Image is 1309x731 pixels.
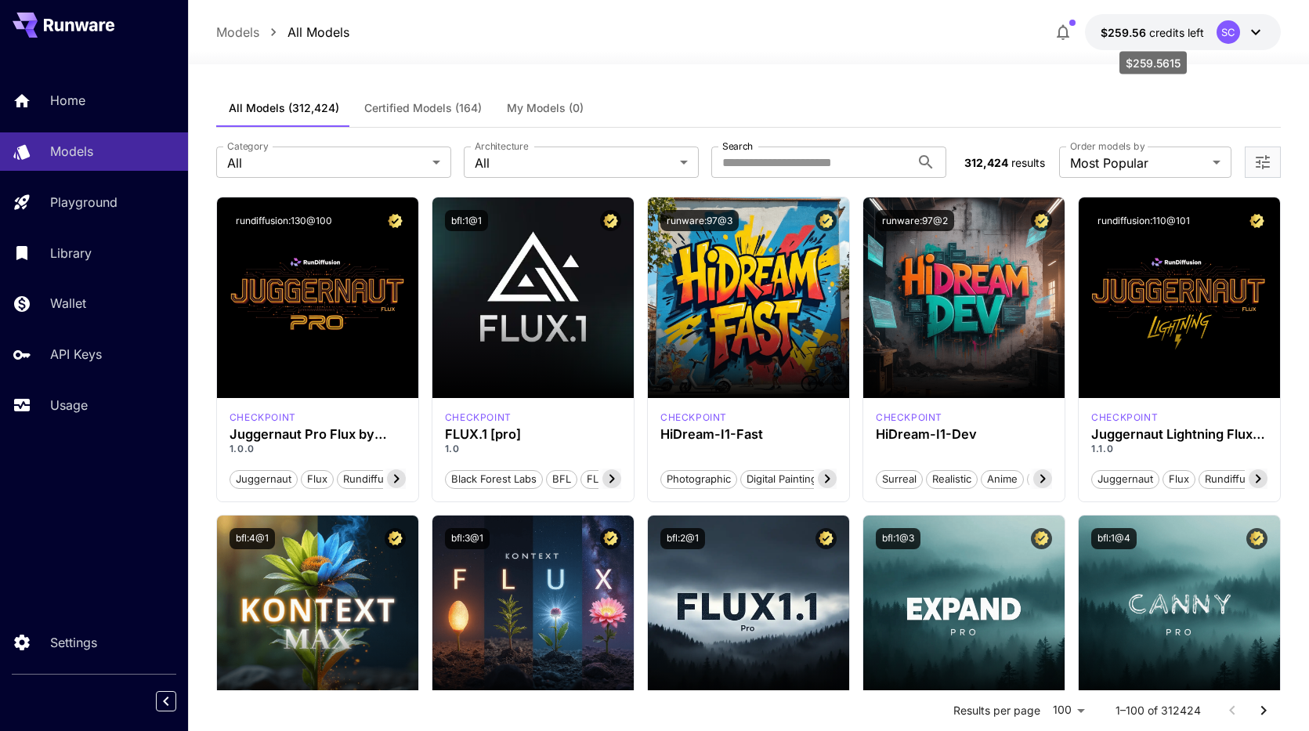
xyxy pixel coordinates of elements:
[337,469,410,489] button: rundiffusion
[1119,52,1187,74] div: $259.5615
[1091,442,1267,456] p: 1.1.0
[1047,699,1090,722] div: 100
[660,469,737,489] button: Photographic
[338,472,410,487] span: rundiffusion
[1101,24,1204,41] div: $259.5615
[660,210,739,231] button: runware:97@3
[1199,469,1272,489] button: rundiffusion
[156,691,176,711] button: Collapse sidebar
[445,411,512,425] div: fluxpro
[230,472,297,487] span: juggernaut
[876,411,942,425] p: checkpoint
[876,427,1052,442] h3: HiDream-I1-Dev
[230,210,338,231] button: rundiffusion:130@100
[1253,153,1272,172] button: Open more filters
[1092,472,1159,487] span: juggernaut
[445,411,512,425] p: checkpoint
[660,411,727,425] p: checkpoint
[600,210,621,231] button: Certified Model – Vetted for best performance and includes a commercial license.
[876,528,920,549] button: bfl:1@3
[1091,411,1158,425] p: checkpoint
[50,396,88,414] p: Usage
[1091,411,1158,425] div: FLUX.1 D
[926,469,978,489] button: Realistic
[445,427,621,442] h3: FLUX.1 [pro]
[50,294,86,313] p: Wallet
[1199,472,1271,487] span: rundiffusion
[287,23,349,42] a: All Models
[1027,469,1077,489] button: Stylized
[1149,26,1204,39] span: credits left
[1091,528,1137,549] button: bfl:1@4
[1070,139,1144,153] label: Order models by
[1248,695,1279,726] button: Go to next page
[385,528,406,549] button: Certified Model – Vetted for best performance and includes a commercial license.
[722,139,753,153] label: Search
[168,687,188,715] div: Collapse sidebar
[230,411,296,425] p: checkpoint
[230,469,298,489] button: juggernaut
[301,469,334,489] button: flux
[876,469,923,489] button: Surreal
[230,427,406,442] h3: Juggernaut Pro Flux by RunDiffusion
[1091,469,1159,489] button: juggernaut
[1011,156,1045,169] span: results
[230,411,296,425] div: FLUX.1 D
[1116,703,1201,718] p: 1–100 of 312424
[1091,210,1196,231] button: rundiffusion:110@101
[815,210,837,231] button: Certified Model – Vetted for best performance and includes a commercial license.
[227,139,269,153] label: Category
[446,472,542,487] span: Black Forest Labs
[876,210,954,231] button: runware:97@2
[50,633,97,652] p: Settings
[475,154,674,172] span: All
[1163,469,1195,489] button: flux
[660,427,837,442] h3: HiDream-I1-Fast
[216,23,349,42] nav: breadcrumb
[877,472,922,487] span: Surreal
[1163,472,1195,487] span: flux
[227,154,426,172] span: All
[364,101,482,115] span: Certified Models (164)
[50,142,93,161] p: Models
[1246,210,1267,231] button: Certified Model – Vetted for best performance and includes a commercial license.
[927,472,977,487] span: Realistic
[50,193,118,212] p: Playground
[660,528,705,549] button: bfl:2@1
[445,469,543,489] button: Black Forest Labs
[216,23,259,42] a: Models
[1031,528,1052,549] button: Certified Model – Vetted for best performance and includes a commercial license.
[445,210,488,231] button: bfl:1@1
[1070,154,1206,172] span: Most Popular
[50,345,102,364] p: API Keys
[740,469,823,489] button: Digital Painting
[815,528,837,549] button: Certified Model – Vetted for best performance and includes a commercial license.
[741,472,823,487] span: Digital Painting
[475,139,528,153] label: Architecture
[581,472,653,487] span: FLUX.1 [pro]
[600,528,621,549] button: Certified Model – Vetted for best performance and includes a commercial license.
[50,244,92,262] p: Library
[660,411,727,425] div: HiDream Fast
[229,101,339,115] span: All Models (312,424)
[981,469,1024,489] button: Anime
[982,472,1023,487] span: Anime
[546,469,577,489] button: BFL
[507,101,584,115] span: My Models (0)
[953,703,1040,718] p: Results per page
[547,472,577,487] span: BFL
[1217,20,1240,44] div: SC
[385,210,406,231] button: Certified Model – Vetted for best performance and includes a commercial license.
[445,528,490,549] button: bfl:3@1
[580,469,653,489] button: FLUX.1 [pro]
[1246,528,1267,549] button: Certified Model – Vetted for best performance and includes a commercial license.
[1028,472,1076,487] span: Stylized
[50,91,85,110] p: Home
[1031,210,1052,231] button: Certified Model – Vetted for best performance and includes a commercial license.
